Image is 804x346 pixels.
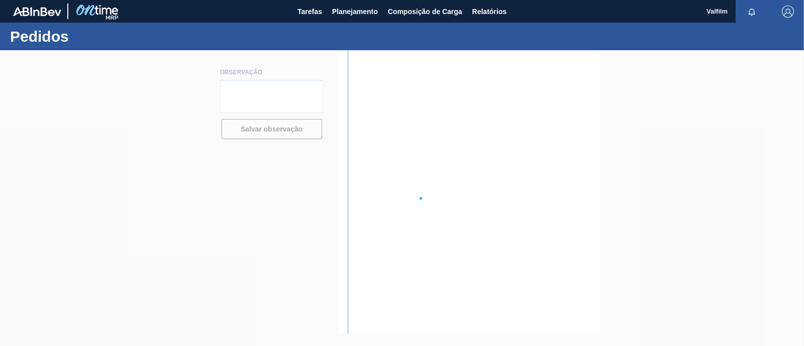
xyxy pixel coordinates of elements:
span: Relatórios [472,6,507,18]
span: Composição de Carga [388,6,462,18]
span: Planejamento [332,6,378,18]
span: Tarefas [297,6,322,18]
button: Notificações [736,5,768,19]
h1: Pedidos [10,31,188,42]
img: Logout [782,6,794,18]
img: TNhmsLtSVTkK8tSr43FrP2fwEKptu5GPRR3wAAAABJRU5ErkJggg== [13,7,61,16]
